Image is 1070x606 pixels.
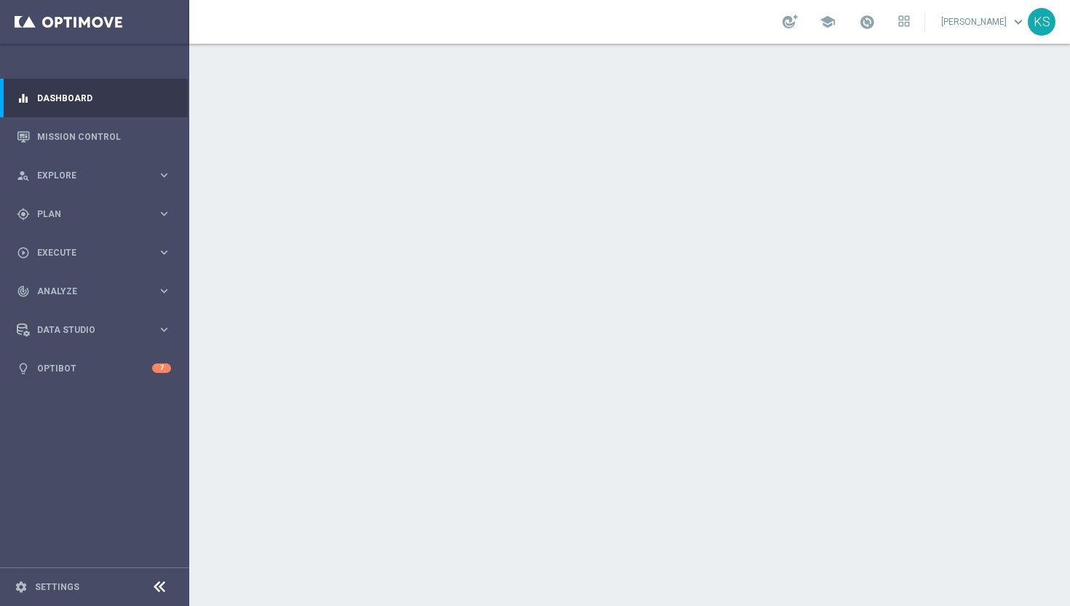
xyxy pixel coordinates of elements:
i: keyboard_arrow_right [157,284,171,298]
div: Dashboard [17,79,171,117]
div: Execute [17,246,157,259]
i: keyboard_arrow_right [157,207,171,221]
a: Mission Control [37,117,171,156]
i: equalizer [17,92,30,105]
button: play_circle_outline Execute keyboard_arrow_right [16,247,172,259]
div: Analyze [17,285,157,298]
button: lightbulb Optibot 7 [16,363,172,374]
div: Data Studio [17,323,157,337]
a: Settings [35,583,79,591]
i: keyboard_arrow_right [157,168,171,182]
div: Plan [17,208,157,221]
button: gps_fixed Plan keyboard_arrow_right [16,208,172,220]
i: settings [15,581,28,594]
button: person_search Explore keyboard_arrow_right [16,170,172,181]
div: 7 [152,363,171,373]
button: Data Studio keyboard_arrow_right [16,324,172,336]
div: KS [1028,8,1055,36]
div: Optibot [17,349,171,387]
button: equalizer Dashboard [16,93,172,104]
i: gps_fixed [17,208,30,221]
span: Analyze [37,287,157,296]
a: Dashboard [37,79,171,117]
span: keyboard_arrow_down [1010,14,1026,30]
i: lightbulb [17,362,30,375]
span: Data Studio [37,326,157,334]
div: Mission Control [17,117,171,156]
i: play_circle_outline [17,246,30,259]
span: Plan [37,210,157,219]
span: Explore [37,171,157,180]
div: Explore [17,169,157,182]
span: school [820,14,836,30]
i: keyboard_arrow_right [157,245,171,259]
button: track_changes Analyze keyboard_arrow_right [16,286,172,297]
i: keyboard_arrow_right [157,323,171,337]
a: [PERSON_NAME]keyboard_arrow_down [940,11,1028,33]
i: track_changes [17,285,30,298]
a: Optibot [37,349,152,387]
i: person_search [17,169,30,182]
span: Execute [37,248,157,257]
button: Mission Control [16,131,172,143]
